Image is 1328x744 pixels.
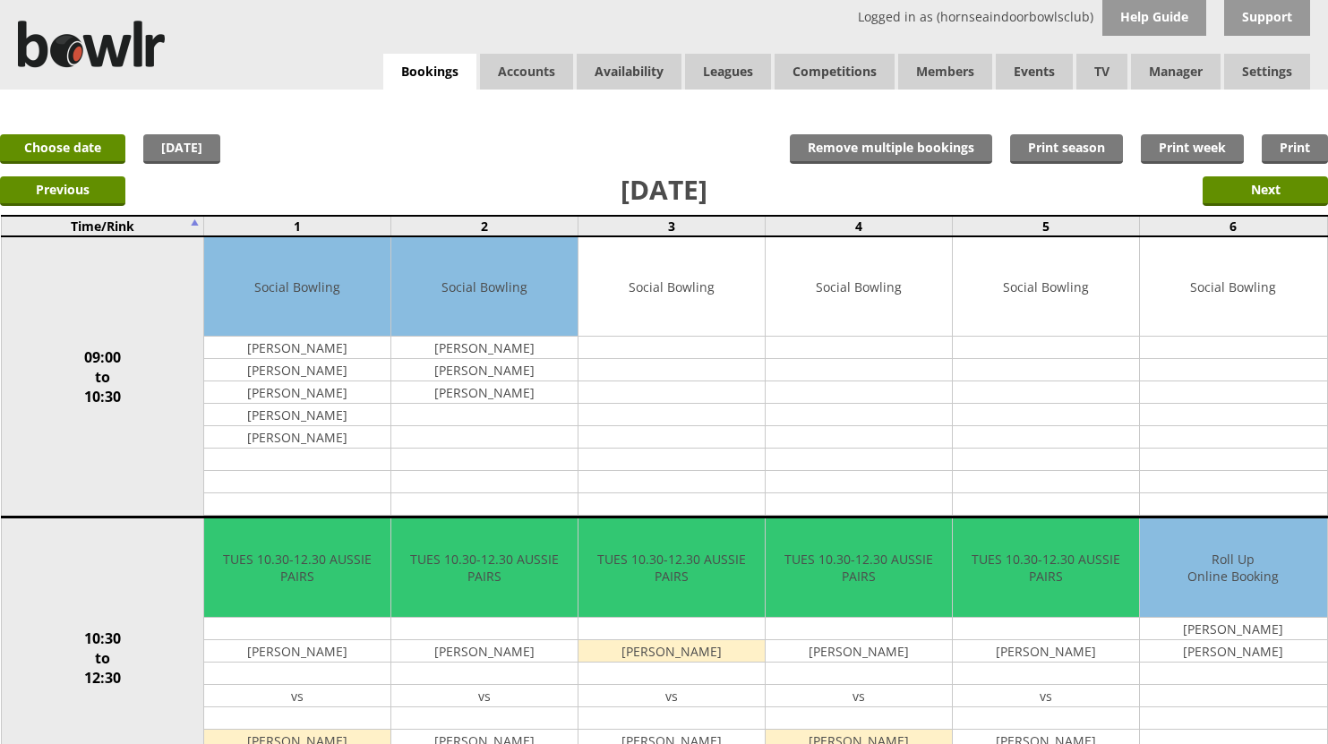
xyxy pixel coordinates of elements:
td: vs [578,685,765,707]
td: Social Bowling [391,237,578,337]
a: Bookings [383,54,476,90]
td: [PERSON_NAME] [766,640,952,663]
td: 5 [953,216,1140,236]
td: TUES 10.30-12.30 AUSSIE PAIRS [766,518,952,618]
td: [PERSON_NAME] [391,359,578,381]
td: Roll Up Online Booking [1140,518,1326,618]
span: Members [898,54,992,90]
a: Print season [1010,134,1123,164]
td: [PERSON_NAME] [204,337,390,359]
a: Leagues [685,54,771,90]
input: Next [1203,176,1328,206]
input: Remove multiple bookings [790,134,992,164]
td: [PERSON_NAME] [204,426,390,449]
td: vs [204,685,390,707]
td: [PERSON_NAME] [1140,618,1326,640]
td: TUES 10.30-12.30 AUSSIE PAIRS [578,518,765,618]
td: Time/Rink [1,216,203,236]
td: TUES 10.30-12.30 AUSSIE PAIRS [953,518,1139,618]
td: TUES 10.30-12.30 AUSSIE PAIRS [204,518,390,618]
a: Availability [577,54,681,90]
td: 2 [390,216,578,236]
td: [PERSON_NAME] [204,359,390,381]
a: Print week [1141,134,1244,164]
td: [PERSON_NAME] [391,337,578,359]
td: vs [391,685,578,707]
td: [PERSON_NAME] [578,640,765,663]
td: vs [953,685,1139,707]
td: [PERSON_NAME] [391,640,578,663]
td: Social Bowling [578,237,765,337]
td: 3 [578,216,765,236]
td: 4 [766,216,953,236]
td: Social Bowling [204,237,390,337]
a: Events [996,54,1073,90]
a: Print [1262,134,1328,164]
td: TUES 10.30-12.30 AUSSIE PAIRS [391,518,578,618]
td: 1 [203,216,390,236]
a: Competitions [775,54,895,90]
span: Settings [1224,54,1310,90]
span: Accounts [480,54,573,90]
a: [DATE] [143,134,220,164]
td: Social Bowling [1140,237,1326,337]
td: 6 [1140,216,1327,236]
td: Social Bowling [953,237,1139,337]
td: [PERSON_NAME] [204,640,390,663]
span: TV [1076,54,1127,90]
td: Social Bowling [766,237,952,337]
td: [PERSON_NAME] [1140,640,1326,663]
td: [PERSON_NAME] [204,404,390,426]
span: Manager [1131,54,1221,90]
td: 09:00 to 10:30 [1,236,203,517]
td: [PERSON_NAME] [204,381,390,404]
td: vs [766,685,952,707]
td: [PERSON_NAME] [391,381,578,404]
td: [PERSON_NAME] [953,640,1139,663]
